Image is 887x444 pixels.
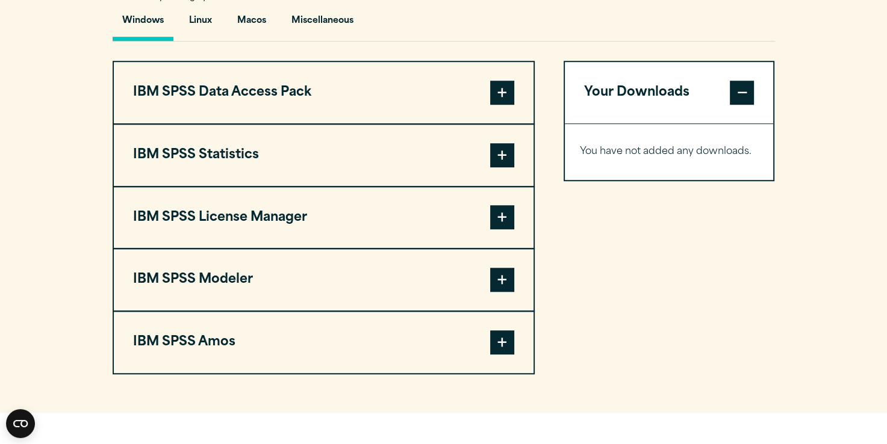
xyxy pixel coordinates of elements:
[6,409,35,438] button: Open CMP widget
[179,7,222,41] button: Linux
[282,7,363,41] button: Miscellaneous
[565,62,774,123] button: Your Downloads
[114,62,534,123] button: IBM SPSS Data Access Pack
[113,7,173,41] button: Windows
[580,143,759,161] p: You have not added any downloads.
[565,123,774,180] div: Your Downloads
[114,187,534,248] button: IBM SPSS License Manager
[114,125,534,186] button: IBM SPSS Statistics
[114,312,534,373] button: IBM SPSS Amos
[228,7,276,41] button: Macos
[114,249,534,310] button: IBM SPSS Modeler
